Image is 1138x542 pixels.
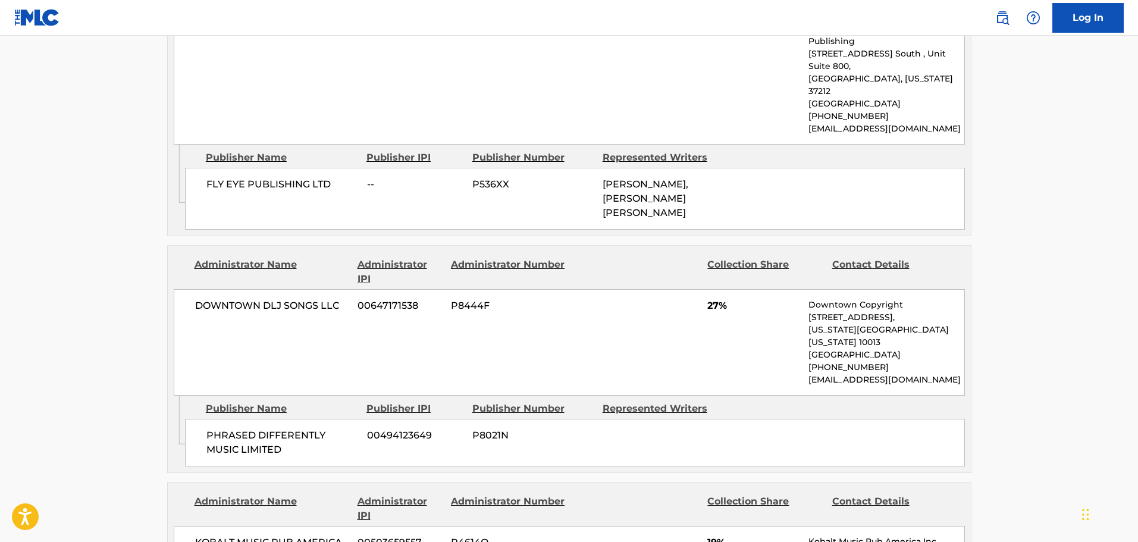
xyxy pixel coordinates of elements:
[195,494,349,523] div: Administrator Name
[808,123,964,135] p: [EMAIL_ADDRESS][DOMAIN_NAME]
[707,299,800,313] span: 27%
[832,258,948,286] div: Contact Details
[472,177,594,192] span: P536XX
[808,349,964,361] p: [GEOGRAPHIC_DATA]
[995,11,1010,25] img: search
[195,258,349,286] div: Administrator Name
[808,48,964,73] p: [STREET_ADDRESS] South , Unit Suite 800,
[451,258,566,286] div: Administrator Number
[451,299,566,313] span: P8444F
[206,402,358,416] div: Publisher Name
[367,428,463,443] span: 00494123649
[472,428,594,443] span: P8021N
[603,178,688,218] span: [PERSON_NAME], [PERSON_NAME] [PERSON_NAME]
[206,151,358,165] div: Publisher Name
[808,110,964,123] p: [PHONE_NUMBER]
[1079,485,1138,542] iframe: Chat Widget
[1021,6,1045,30] div: Help
[707,494,823,523] div: Collection Share
[808,324,964,349] p: [US_STATE][GEOGRAPHIC_DATA][US_STATE] 10013
[808,299,964,311] p: Downtown Copyright
[472,151,594,165] div: Publisher Number
[808,374,964,386] p: [EMAIL_ADDRESS][DOMAIN_NAME]
[808,311,964,324] p: [STREET_ADDRESS],
[366,151,463,165] div: Publisher IPI
[358,258,442,286] div: Administrator IPI
[990,6,1014,30] a: Public Search
[367,177,463,192] span: --
[603,402,724,416] div: Represented Writers
[707,258,823,286] div: Collection Share
[358,494,442,523] div: Administrator IPI
[808,361,964,374] p: [PHONE_NUMBER]
[206,428,358,457] span: PHRASED DIFFERENTLY MUSIC LIMITED
[206,177,358,192] span: FLY EYE PUBLISHING LTD
[1026,11,1040,25] img: help
[808,98,964,110] p: [GEOGRAPHIC_DATA]
[808,73,964,98] p: [GEOGRAPHIC_DATA], [US_STATE] 37212
[1082,497,1089,532] div: Drag
[1052,3,1124,33] a: Log In
[603,151,724,165] div: Represented Writers
[472,402,594,416] div: Publisher Number
[832,494,948,523] div: Contact Details
[358,299,442,313] span: 00647171538
[366,402,463,416] div: Publisher IPI
[14,9,60,26] img: MLC Logo
[195,299,349,313] span: DOWNTOWN DLJ SONGS LLC
[451,494,566,523] div: Administrator Number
